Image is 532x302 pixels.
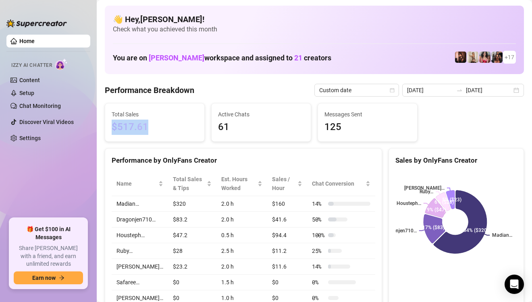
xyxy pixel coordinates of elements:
[11,62,52,69] span: Izzy AI Chatter
[19,90,34,96] a: Setup
[420,189,433,195] text: Ruby…
[324,120,411,135] span: 125
[455,52,466,63] img: Dragonjen710 (@dragonjen)
[267,259,307,275] td: $11.6
[267,196,307,212] td: $160
[267,228,307,243] td: $94.4
[168,259,216,275] td: $23.2
[456,87,463,93] span: to
[456,87,463,93] span: swap-right
[112,259,168,275] td: [PERSON_NAME]…
[397,201,421,206] text: Housteph…
[173,175,205,192] span: Total Sales & Tips
[59,275,64,281] span: arrow-right
[6,19,67,27] img: logo-BBDzfeDw.svg
[491,52,503,63] img: Erica (@ericabanks)
[116,179,157,188] span: Name
[19,135,41,141] a: Settings
[216,212,267,228] td: 2.0 h
[218,110,304,119] span: Active Chats
[112,212,168,228] td: Dragonjen710…
[312,231,325,240] span: 100 %
[312,215,325,224] span: 50 %
[390,88,395,93] span: calendar
[112,196,168,212] td: Madian…
[14,244,83,268] span: Share [PERSON_NAME] with a friend, and earn unlimited rewards
[168,212,216,228] td: $83.2
[113,25,516,34] span: Check what you achieved this month
[112,120,198,135] span: $517.61
[466,86,512,95] input: End date
[168,172,216,196] th: Total Sales & Tips
[395,155,517,166] div: Sales by OnlyFans Creator
[479,52,490,63] img: Aaliyah (@edmflowerfairy)
[149,54,204,62] span: [PERSON_NAME]
[14,271,83,284] button: Earn nowarrow-right
[505,275,524,294] div: Open Intercom Messenger
[216,259,267,275] td: 2.0 h
[267,243,307,259] td: $11.2
[112,172,168,196] th: Name
[312,246,325,255] span: 25 %
[112,110,198,119] span: Total Sales
[312,179,364,188] span: Chat Conversion
[168,243,216,259] td: $28
[382,228,417,234] text: Dragonjen710…
[294,54,302,62] span: 21
[216,228,267,243] td: 0.5 h
[168,196,216,212] td: $320
[113,14,516,25] h4: 👋 Hey, [PERSON_NAME] !
[105,85,194,96] h4: Performance Breakdown
[168,228,216,243] td: $47.2
[467,52,478,63] img: Monique (@moneybagmoee)
[404,185,445,191] text: [PERSON_NAME]…
[113,54,331,62] h1: You are on workspace and assigned to creators
[19,38,35,44] a: Home
[312,199,325,208] span: 14 %
[19,119,74,125] a: Discover Viral Videos
[267,212,307,228] td: $41.6
[319,84,394,96] span: Custom date
[55,58,68,70] img: AI Chatter
[14,225,83,241] span: 🎁 Get $100 in AI Messages
[324,110,411,119] span: Messages Sent
[218,120,304,135] span: 61
[32,275,56,281] span: Earn now
[505,53,514,62] span: + 17
[492,232,512,238] text: Madian…
[312,278,325,287] span: 0 %
[19,77,40,83] a: Content
[112,275,168,290] td: Safaree…
[312,262,325,271] span: 14 %
[272,175,296,192] span: Sales / Hour
[112,243,168,259] td: Ruby…
[216,243,267,259] td: 2.5 h
[267,172,307,196] th: Sales / Hour
[221,175,256,192] div: Est. Hours Worked
[19,103,61,109] a: Chat Monitoring
[112,155,375,166] div: Performance by OnlyFans Creator
[112,228,168,243] td: Housteph…
[216,275,267,290] td: 1.5 h
[168,275,216,290] td: $0
[267,275,307,290] td: $0
[216,196,267,212] td: 2.0 h
[407,86,453,95] input: Start date
[307,172,375,196] th: Chat Conversion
